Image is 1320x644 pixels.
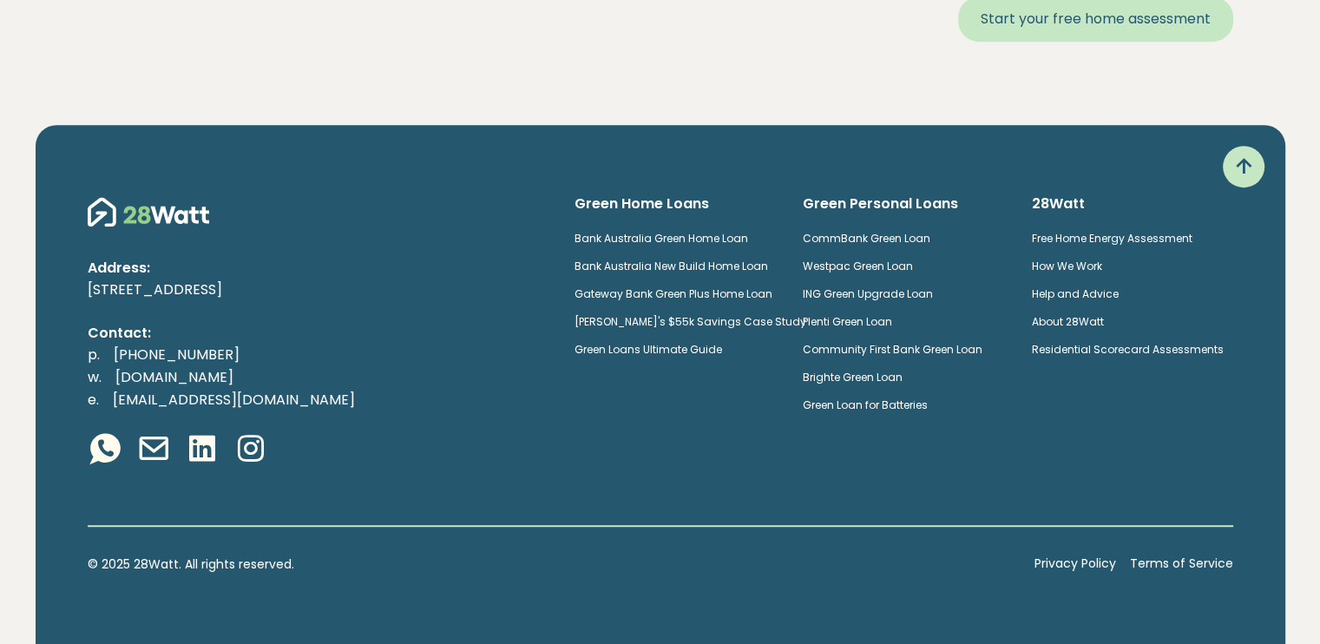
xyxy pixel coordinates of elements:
p: Contact: [88,322,547,345]
img: 28Watt [88,194,209,229]
a: Email [136,431,171,470]
p: © 2025 28Watt. All rights reserved. [88,555,1021,574]
a: Whatsapp [88,431,122,470]
a: ING Green Upgrade Loan [803,286,933,301]
a: Westpac Green Loan [803,259,913,273]
h6: Green Personal Loans [803,194,1004,214]
a: Free Home Energy Assessment [1032,231,1192,246]
a: CommBank Green Loan [803,231,930,246]
a: Residential Scorecard Assessments [1032,342,1224,357]
a: [PERSON_NAME]'s $55k Savings Case Study [575,314,806,329]
a: [DOMAIN_NAME] [102,367,247,387]
h6: Green Home Loans [575,194,776,214]
a: About 28Watt [1032,314,1104,329]
p: Address: [88,257,547,279]
h6: 28Watt [1032,194,1233,214]
a: Plenti Green Loan [803,314,892,329]
a: Bank Australia New Build Home Loan [575,259,768,273]
span: e. [88,390,99,410]
a: Bank Australia Green Home Loan [575,231,748,246]
a: Brighte Green Loan [803,370,903,384]
span: p. [88,345,100,365]
a: Help and Advice [1032,286,1119,301]
span: w. [88,367,102,387]
a: Community First Bank Green Loan [803,342,982,357]
a: [EMAIL_ADDRESS][DOMAIN_NAME] [99,390,369,410]
p: [STREET_ADDRESS] [88,279,547,301]
a: Green Loan for Batteries [803,398,928,412]
a: Instagram [233,431,268,470]
a: Terms of Service [1130,555,1233,574]
a: How We Work [1032,259,1102,273]
a: Privacy Policy [1034,555,1116,574]
a: Gateway Bank Green Plus Home Loan [575,286,772,301]
a: Green Loans Ultimate Guide [575,342,722,357]
a: Linkedin [185,431,220,470]
a: [PHONE_NUMBER] [100,345,253,365]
